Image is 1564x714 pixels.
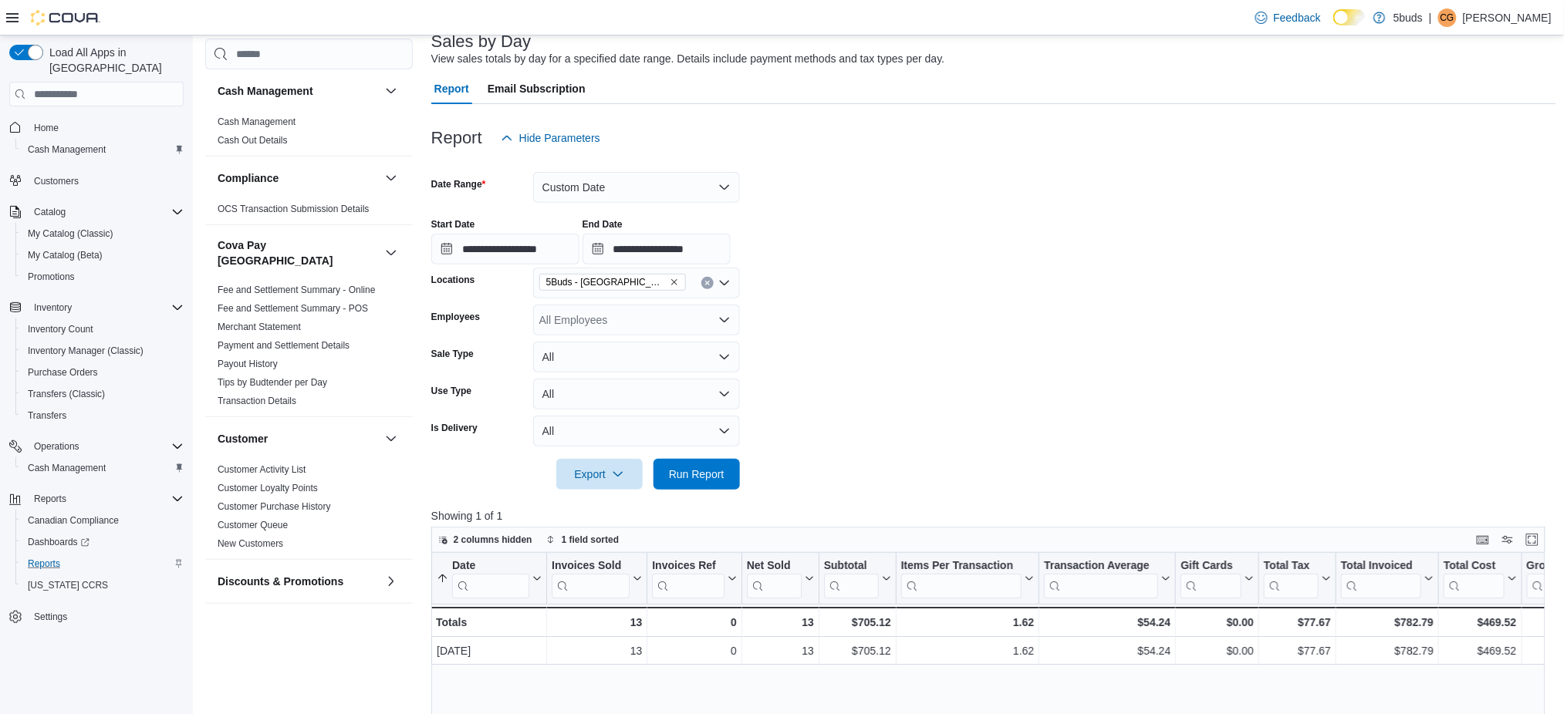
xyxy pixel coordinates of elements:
[218,501,331,512] a: Customer Purchase History
[28,388,105,400] span: Transfers (Classic)
[431,32,532,51] h3: Sales by Day
[452,559,529,574] div: Date
[9,109,184,668] nav: Complex example
[900,559,1034,598] button: Items Per Transaction
[3,605,190,628] button: Settings
[1498,530,1517,549] button: Display options
[22,140,112,159] a: Cash Management
[436,613,542,631] div: Totals
[382,244,400,262] button: Cova Pay [GEOGRAPHIC_DATA]
[218,116,296,127] a: Cash Management
[15,405,190,426] button: Transfers
[1393,8,1423,27] p: 5buds
[28,172,85,190] a: Customers
[28,490,184,508] span: Reports
[434,73,469,104] span: Report
[452,559,529,598] div: Date
[28,345,144,357] span: Inventory Manager (Classic)
[3,116,190,138] button: Home
[28,298,78,317] button: Inventory
[652,559,736,598] button: Invoices Ref
[1264,559,1331,598] button: Total Tax
[218,538,283,549] a: New Customers
[1181,559,1241,574] div: Gift Cards
[218,134,288,147] span: Cash Out Details
[1044,559,1158,574] div: Transaction Average
[670,278,679,287] button: Remove 5Buds - Weyburn from selection in this group
[533,379,740,409] button: All
[823,559,890,598] button: Subtotal
[382,82,400,100] button: Cash Management
[747,642,814,660] div: 13
[823,559,878,574] div: Subtotal
[1341,642,1434,660] div: $782.79
[28,607,184,626] span: Settings
[15,318,190,340] button: Inventory Count
[533,342,740,372] button: All
[431,348,474,360] label: Sale Type
[1264,642,1331,660] div: $77.67
[1341,559,1421,598] div: Total Invoiced
[1044,559,1158,598] div: Transaction Average
[431,311,480,323] label: Employees
[34,301,72,314] span: Inventory
[556,459,643,490] button: Export
[382,429,400,448] button: Customer
[218,170,379,186] button: Compliance
[900,559,1022,598] div: Items Per Transaction
[1264,559,1319,574] div: Total Tax
[1333,25,1334,26] span: Dark Mode
[28,117,184,136] span: Home
[28,462,106,474] span: Cash Management
[1429,8,1432,27] p: |
[539,274,686,291] span: 5Buds - Weyburn
[22,320,184,338] span: Inventory Count
[43,45,184,76] span: Load All Apps in [GEOGRAPHIC_DATA]
[701,277,714,289] button: Clear input
[22,385,184,403] span: Transfers (Classic)
[431,508,1556,524] p: Showing 1 of 1
[218,519,288,531] span: Customer Queue
[15,457,190,479] button: Cash Management
[28,514,119,527] span: Canadian Compliance
[552,613,642,631] div: 13
[3,201,190,223] button: Catalog
[22,268,81,286] a: Promotions
[454,534,532,546] span: 2 columns hidden
[22,385,111,403] a: Transfers (Classic)
[1474,530,1492,549] button: Keyboard shortcuts
[218,83,313,99] h3: Cash Management
[1523,530,1542,549] button: Enter fullscreen
[218,377,327,388] a: Tips by Budtender per Day
[3,170,190,192] button: Customers
[218,520,288,530] a: Customer Queue
[431,234,579,264] input: Press the down key to open a popover containing a calendar.
[218,340,350,351] a: Payment and Settlement Details
[1444,559,1504,598] div: Total Cost
[15,244,190,266] button: My Catalog (Beta)
[22,342,150,360] a: Inventory Manager (Classic)
[15,223,190,244] button: My Catalog (Classic)
[22,363,184,382] span: Purchase Orders
[28,298,184,317] span: Inventory
[31,10,100,25] img: Cova
[1264,559,1319,598] div: Total Tax
[382,572,400,591] button: Discounts & Promotions
[652,642,736,660] div: 0
[22,224,120,243] a: My Catalog (Classic)
[900,613,1034,631] div: 1.62
[218,464,306,475] a: Customer Activity List
[437,559,542,598] button: Date
[22,511,184,530] span: Canadian Compliance
[218,135,288,146] a: Cash Out Details
[669,466,725,482] span: Run Report
[28,249,103,261] span: My Catalog (Beta)
[1444,559,1516,598] button: Total Cost
[218,376,327,389] span: Tips by Budtender per Day
[28,409,66,422] span: Transfers
[540,530,626,549] button: 1 field sorted
[218,321,301,333] span: Merchant Statement
[34,122,59,134] span: Home
[22,576,114,594] a: [US_STATE] CCRS
[654,459,740,490] button: Run Report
